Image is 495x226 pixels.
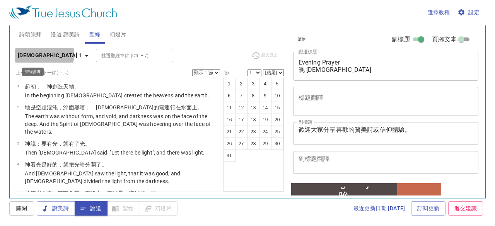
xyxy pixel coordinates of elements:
a: 遞交建議 [448,201,483,216]
button: 4 [259,78,271,90]
button: 16 [223,114,236,126]
button: 8 [247,90,259,102]
wh559: ：要有 [36,141,91,147]
button: 27 [235,138,247,150]
span: 5 [17,190,19,195]
wh2822: 為夜 [69,190,162,196]
button: 15 [271,102,283,114]
button: 28 [247,138,259,150]
wh430: 說 [31,141,91,147]
button: 關閉 [9,201,34,216]
wh6440: 黑暗 [74,104,203,110]
span: 最近更新日期 [DATE] [353,204,405,213]
wh7220: 光 [36,161,107,168]
textarea: 歡迎大家分享喜歡的贊美詩或信仰體驗。 [299,126,473,141]
span: 清除 [298,36,306,43]
wh2822: 分開了 [85,161,107,168]
wh2896: ，就把光 [58,161,107,168]
button: 19 [259,114,271,126]
p: 神 [25,161,217,168]
wh216: ，就有了光 [58,141,90,147]
button: 5 [271,78,283,90]
button: 11 [223,102,236,114]
span: 訂閱更新 [417,204,440,213]
wh216: 為晝 [41,190,162,196]
img: True Jesus Church [9,5,117,19]
label: 節 [223,70,229,75]
span: 幻燈片 [110,30,126,39]
button: 23 [247,126,259,138]
wh8064: 地 [69,83,80,90]
wh3117: ，稱 [52,190,162,196]
wh430: 創造 [52,83,80,90]
button: 25 [271,126,283,138]
span: 關閉 [15,204,28,213]
button: 24 [259,126,271,138]
button: 18 [247,114,259,126]
wh8414: 混沌 [47,104,203,110]
wh216: 。 [85,141,90,147]
span: 詩頌崇拜 [19,30,42,39]
wh776: 。 [74,83,80,90]
span: 聖經 [89,30,101,39]
button: 30 [271,138,283,150]
wh776: 是 [31,104,203,110]
input: Type Bible Reference [98,51,158,60]
wh216: 暗 [80,161,107,168]
wh430: 看 [31,161,107,168]
wh3117: 。 [156,190,162,196]
button: 10 [271,90,283,102]
span: 選擇教程 [428,8,450,17]
p: 地 [25,104,217,111]
wh7225: ， 神 [36,83,80,90]
button: 22 [235,126,247,138]
wh1254: 天 [63,83,79,90]
wh6440: 上 [192,104,203,110]
b: [DEMOGRAPHIC_DATA] 1 [18,51,82,60]
a: 訂閱更新 [411,201,446,216]
a: 最近更新日期 [DATE] [350,201,408,216]
button: 20 [271,114,283,126]
wh259: 日 [151,190,162,196]
button: [DEMOGRAPHIC_DATA] 1 [15,48,94,63]
p: Then [DEMOGRAPHIC_DATA] said, "Let there be light"; and there was light. [25,149,205,156]
wh922: ，淵 [58,104,203,110]
button: 3 [247,78,259,90]
button: 21 [223,126,236,138]
wh3915: 。有晚上 [80,190,162,196]
div: 歡迎大家分享喜歡的贊美詩或信仰體驗。 [9,37,99,44]
wh8415: 面 [69,104,203,110]
wh1961: 光 [52,141,90,147]
p: 起初 [25,83,209,90]
span: 3 [17,141,19,145]
span: 頁腳文本 [432,35,457,44]
button: 讚美詩 [37,201,75,216]
button: 9 [259,90,271,102]
button: 1 [223,78,236,90]
wh914: 。 [102,161,107,168]
wh1961: 空虛 [36,104,203,110]
span: 副標題 [391,35,410,44]
button: 清除 [293,35,311,44]
span: 證道 讚美詩 [51,30,80,39]
button: 14 [259,102,271,114]
wh4325: 面 [186,104,203,110]
wh430: 的靈 [154,104,203,110]
button: 17 [235,114,247,126]
button: 13 [247,102,259,114]
wh7307: 運行 [164,104,203,110]
label: 上一節 (←, ↑) 下一節 (→, ↓) [16,70,68,75]
button: 設定 [456,5,483,20]
button: 31 [223,150,236,162]
wh7121: 光 [36,190,162,196]
span: 遞交建議 [454,204,477,213]
p: 詩 詩 [126,27,133,32]
wh1242: ，這是頭一 [123,190,162,196]
span: 4 [17,162,19,166]
p: 神 [25,140,205,148]
wh5921: 。 [197,104,203,110]
wh7121: 暗 [63,190,162,196]
button: 26 [223,138,236,150]
span: 讚美詩 [43,204,69,213]
span: 1 [17,84,19,88]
